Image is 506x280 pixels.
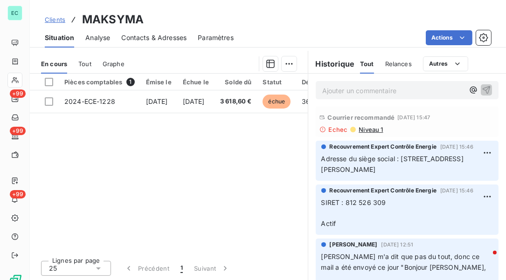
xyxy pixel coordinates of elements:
[440,188,473,193] span: [DATE] 15:46
[10,89,26,98] span: +99
[302,78,327,86] div: Délai
[64,78,135,86] div: Pièces comptables
[198,33,234,42] span: Paramètres
[64,97,115,105] span: 2024-ECE-1228
[78,60,91,68] span: Tout
[330,186,437,195] span: Recouvrement Expert Contrôle Energie
[328,114,395,121] span: Courrier recommandé
[263,78,291,86] div: Statut
[440,144,473,150] span: [DATE] 15:46
[360,60,374,68] span: Tout
[41,60,67,68] span: En cours
[397,115,430,120] span: [DATE] 15:47
[45,15,65,24] a: Clients
[10,190,26,198] span: +99
[329,126,348,133] span: Echec
[263,95,291,109] span: échue
[321,155,464,173] span: Adresse du siège social : [STREET_ADDRESS][PERSON_NAME]
[49,264,57,273] span: 25
[180,264,183,273] span: 1
[188,259,236,278] button: Suivant
[385,60,412,68] span: Relances
[82,11,144,28] h3: MAKSYMA
[423,56,468,71] button: Autres
[426,30,472,45] button: Actions
[183,78,209,86] div: Échue le
[175,259,188,278] button: 1
[7,6,22,20] div: EC
[321,253,486,271] span: [PERSON_NAME] m'a dit que pas du tout, donc ce mail a été envoyé ce jour "Bonjour [PERSON_NAME],
[308,58,355,69] h6: Historique
[474,248,497,271] iframe: Intercom live chat
[381,242,414,247] span: [DATE] 12:51
[302,97,318,105] span: 364 j
[85,33,110,42] span: Analyse
[118,259,175,278] button: Précédent
[220,78,252,86] div: Solde dû
[183,97,205,105] span: [DATE]
[126,78,135,86] span: 1
[121,33,187,42] span: Contacts & Adresses
[45,33,74,42] span: Situation
[146,97,168,105] span: [DATE]
[103,60,125,68] span: Graphe
[321,198,386,228] span: SIRET : 812 526 309 Actif
[220,97,252,106] span: 3 618,60 €
[358,126,383,133] span: Niveau 1
[146,78,172,86] div: Émise le
[330,240,378,249] span: [PERSON_NAME]
[330,143,437,151] span: Recouvrement Expert Contrôle Energie
[10,127,26,135] span: +99
[45,16,65,23] span: Clients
